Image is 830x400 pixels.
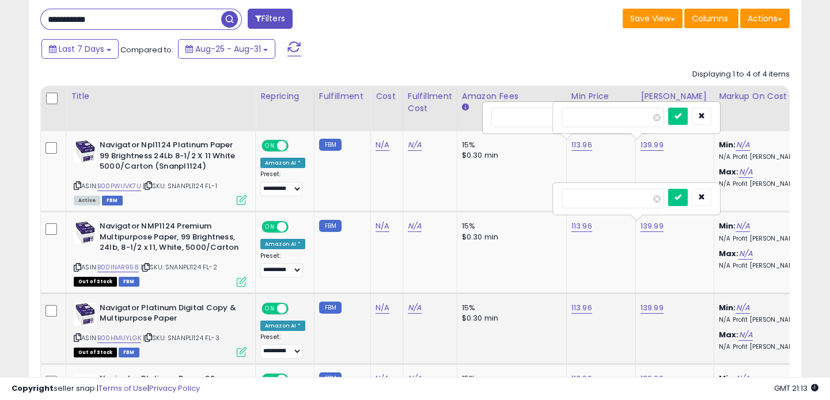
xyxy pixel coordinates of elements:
button: Actions [740,9,790,28]
a: 139.99 [640,302,664,314]
span: ON [263,141,277,151]
p: N/A Profit [PERSON_NAME] [719,262,814,270]
a: 139.99 [640,220,664,232]
img: 51RzjT1pbAL._SL40_.jpg [74,140,97,163]
div: Amazon AI * [260,321,305,331]
div: 15% [462,303,558,313]
span: | SKU: SNANPL1124 FL-3 [143,333,219,342]
small: FBM [319,139,342,151]
div: Title [71,90,251,102]
a: N/A [738,166,752,178]
span: Aug-25 - Aug-31 [195,43,261,55]
span: ON [263,222,277,232]
b: Max: [719,248,739,259]
p: N/A Profit [PERSON_NAME] [719,180,814,188]
a: N/A [408,302,422,314]
b: Min: [719,220,736,231]
div: Preset: [260,252,305,278]
b: Navigator NMP1124 Premium Multipurpose Paper, 99 Brightness, 24lb, 8-1/2 x 11, White, 5000/Carton [100,221,240,256]
a: N/A [736,302,749,314]
span: ON [263,303,277,313]
a: N/A [376,220,389,232]
div: $0.30 min [462,150,558,161]
span: OFF [287,303,305,313]
a: N/A [376,302,389,314]
div: Displaying 1 to 4 of 4 items [692,69,790,80]
span: FBM [102,196,123,205]
div: Fulfillment [319,90,366,102]
span: OFF [287,141,305,151]
span: Columns [692,13,728,24]
div: $0.30 min [462,313,558,323]
a: 139.99 [640,139,664,151]
div: Min Price [571,90,631,102]
span: Last 7 Days [59,43,104,55]
a: N/A [408,220,422,232]
b: Min: [719,139,736,150]
div: [PERSON_NAME] [640,90,709,102]
span: FBM [119,277,139,287]
th: The percentage added to the cost of goods (COGS) that forms the calculator for Min & Max prices. [714,86,823,131]
div: Repricing [260,90,309,102]
div: Preset: [260,333,305,359]
small: FBM [319,220,342,232]
a: Terms of Use [98,383,147,394]
span: All listings currently available for purchase on Amazon [74,196,100,205]
span: | SKU: SNANPL1124 FL-1 [143,181,217,191]
div: 15% [462,140,558,150]
a: 113.96 [571,302,592,314]
a: N/A [376,139,389,151]
span: All listings that are currently out of stock and unavailable for purchase on Amazon [74,348,117,357]
span: Compared to: [120,44,173,55]
div: ASIN: [74,303,247,356]
a: Privacy Policy [149,383,200,394]
b: Max: [719,329,739,340]
p: N/A Profit [PERSON_NAME] [719,235,814,243]
div: $0.30 min [462,232,558,242]
a: 113.96 [571,139,592,151]
a: B00PWUVK7U [97,181,141,191]
button: Columns [684,9,738,28]
a: N/A [736,220,749,232]
button: Filters [248,9,293,29]
div: Amazon AI * [260,239,305,249]
div: Preset: [260,170,305,196]
a: 113.96 [571,220,592,232]
div: Markup on Cost [719,90,818,102]
div: Cost [376,90,398,102]
small: FBM [319,302,342,314]
span: OFF [287,222,305,232]
button: Last 7 Days [41,39,119,59]
button: Save View [623,9,683,28]
span: | SKU: SNANPL1124 FL-2 [141,262,217,272]
b: Navigator Platinum Digital Copy & Multipurpose Paper [100,303,240,327]
div: ASIN: [74,221,247,285]
b: Max: [719,166,739,177]
a: B00HMUYLGK [97,333,141,343]
a: N/A [738,248,752,260]
div: 15% [462,221,558,231]
p: N/A Profit [PERSON_NAME] [719,343,814,351]
button: Aug-25 - Aug-31 [178,39,275,59]
p: N/A Profit [PERSON_NAME] [719,153,814,161]
div: ASIN: [74,140,247,204]
div: Amazon Fees [462,90,562,102]
b: Navigator Npl1124 Platinum Paper 99 Brightness 24Lb 8-1/2 X 11 White 5000/Carton (Snanpl1124) [100,140,240,175]
a: N/A [736,139,749,151]
div: Fulfillment Cost [408,90,452,115]
a: N/A [738,329,752,341]
img: 51RzjT1pbAL._SL40_.jpg [74,303,97,326]
div: seller snap | | [12,383,200,394]
small: Amazon Fees. [462,102,469,113]
a: N/A [408,139,422,151]
span: 2025-09-8 21:13 GMT [774,383,818,394]
span: FBM [119,348,139,357]
a: B00INAR958 [97,262,139,272]
img: 51RzjT1pbAL._SL40_.jpg [74,221,97,244]
b: Min: [719,302,736,313]
p: N/A Profit [PERSON_NAME] [719,316,814,324]
span: All listings that are currently out of stock and unavailable for purchase on Amazon [74,277,117,287]
strong: Copyright [12,383,54,394]
div: Amazon AI * [260,158,305,168]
